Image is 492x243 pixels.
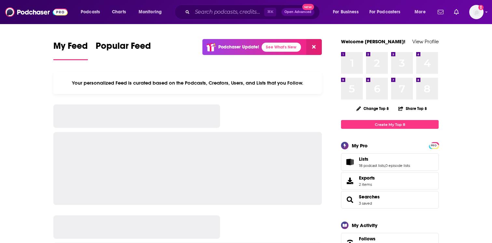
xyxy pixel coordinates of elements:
[469,5,484,19] img: User Profile
[284,10,311,14] span: Open Advanced
[359,194,380,200] a: Searches
[352,142,368,149] div: My Pro
[369,7,401,17] span: For Podcasters
[53,40,88,55] span: My Feed
[359,156,368,162] span: Lists
[343,157,356,167] a: Lists
[359,236,419,242] a: Follows
[415,7,426,17] span: More
[81,7,100,17] span: Podcasts
[134,7,170,17] button: open menu
[96,40,151,60] a: Popular Feed
[469,5,484,19] button: Show profile menu
[341,172,439,190] a: Exports
[53,72,322,94] div: Your personalized Feed is curated based on the Podcasts, Creators, Users, and Lists that you Follow.
[192,7,264,17] input: Search podcasts, credits, & more...
[139,7,162,17] span: Monitoring
[262,43,301,52] a: See What's New
[359,182,375,187] span: 2 items
[410,7,434,17] button: open menu
[281,8,314,16] button: Open AdvancedNew
[181,5,326,20] div: Search podcasts, credits, & more...
[359,175,375,181] span: Exports
[53,40,88,60] a: My Feed
[469,5,484,19] span: Logged in as EllaRoseMurphy
[352,104,393,113] button: Change Top 8
[341,120,439,129] a: Create My Top 8
[359,236,376,242] span: Follows
[76,7,108,17] button: open menu
[352,222,377,228] div: My Activity
[341,38,405,45] a: Welcome [PERSON_NAME]!
[359,163,385,168] a: 18 podcast lists
[5,6,68,18] img: Podchaser - Follow, Share and Rate Podcasts
[412,38,439,45] a: View Profile
[478,5,484,10] svg: Email not verified
[96,40,151,55] span: Popular Feed
[430,143,438,148] a: PRO
[359,201,372,206] a: 3 saved
[112,7,126,17] span: Charts
[385,163,385,168] span: ,
[343,176,356,185] span: Exports
[108,7,130,17] a: Charts
[341,191,439,209] span: Searches
[302,4,314,10] span: New
[365,7,410,17] button: open menu
[218,44,259,50] p: Podchaser Update!
[333,7,359,17] span: For Business
[451,7,461,18] a: Show notifications dropdown
[343,195,356,204] a: Searches
[264,8,276,16] span: ⌘ K
[398,102,427,115] button: Share Top 8
[435,7,446,18] a: Show notifications dropdown
[341,153,439,171] span: Lists
[328,7,367,17] button: open menu
[385,163,410,168] a: 0 episode lists
[359,156,410,162] a: Lists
